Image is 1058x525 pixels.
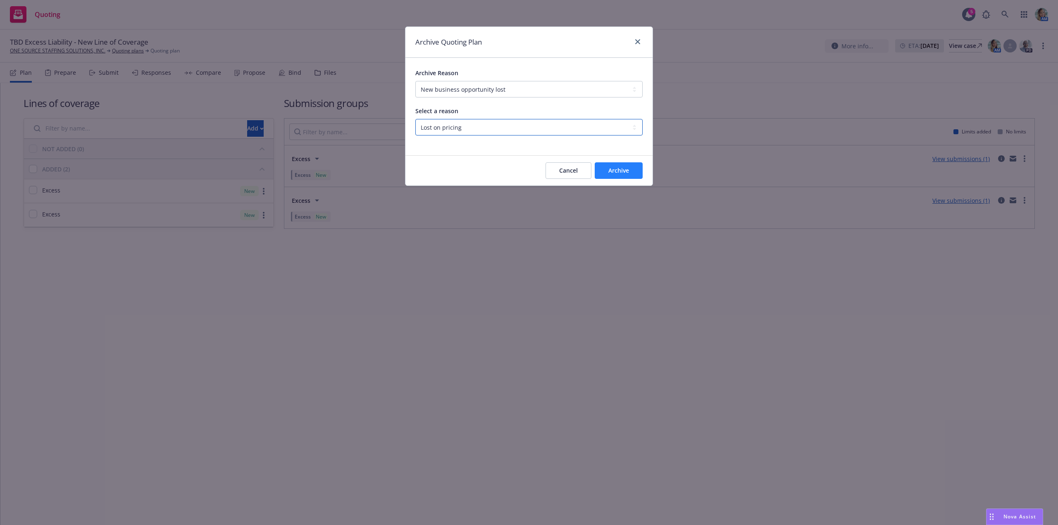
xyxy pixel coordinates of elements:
span: Archive Reason [415,69,458,77]
a: close [633,37,643,47]
span: Select a reason [415,107,458,115]
h1: Archive Quoting Plan [415,37,482,48]
div: Drag to move [987,509,997,525]
span: Cancel [559,166,578,174]
button: Archive [595,162,643,179]
span: Nova Assist [1003,513,1036,520]
span: Archive [608,166,629,174]
button: Nova Assist [986,508,1043,525]
button: Cancel [546,162,591,179]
